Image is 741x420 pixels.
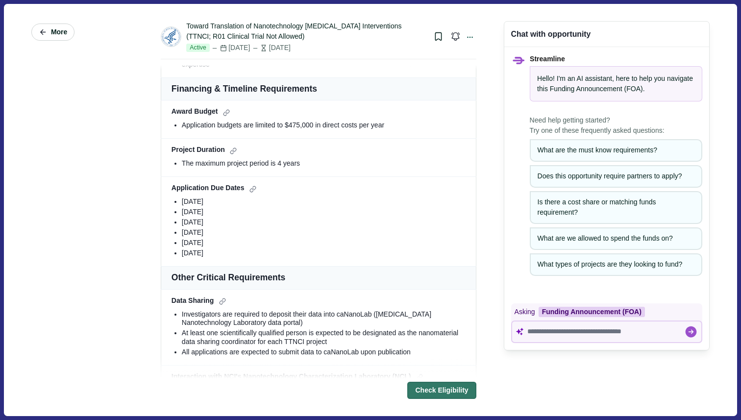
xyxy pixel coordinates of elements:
div: What types of projects are they looking to fund? [538,259,694,270]
button: More [31,24,74,41]
div: Funding Announcement (FOA) [539,307,645,317]
div: [DATE] [182,249,466,258]
button: What types of projects are they looking to fund? [530,253,702,276]
div: [DATE] [182,208,466,217]
img: HHS.png [161,27,181,47]
div: Award Budget [172,107,466,118]
div: What are we allowed to spend the funds on? [538,233,694,244]
button: What are we allowed to spend the funds on? [530,227,702,250]
button: Bookmark this grant. [430,28,447,45]
div: Data Sharing [172,296,466,307]
div: [DATE] [182,228,466,237]
div: At least one scientifically qualified person is expected to be designated as the nanomaterial dat... [182,329,466,346]
span: Need help getting started? Try one of these frequently asked questions: [530,115,702,136]
span: Streamline [530,55,565,63]
div: Project Duration [172,146,466,156]
div: All applications are expected to submit data to caNanoLab upon publication [182,348,466,357]
div: Application Due Dates [172,184,466,194]
button: Check Eligibility [407,382,476,399]
div: [DATE] [182,239,466,247]
span: Funding Announcement (FOA) [550,85,643,93]
div: [DATE] [182,198,466,206]
div: Does this opportunity require partners to apply? [538,171,694,181]
div: Toward Translation of Nanotechnology [MEDICAL_DATA] Interventions (TTNCI; R01 Clinical Trial Not ... [186,21,426,42]
div: What are the must know requirements? [538,145,694,155]
div: Chat with opportunity [511,28,591,40]
span: More [51,28,67,36]
div: Investigators are required to deposit their data into caNanoLab ([MEDICAL_DATA] Nanotechnology La... [182,310,466,327]
div: [DATE] [211,43,250,53]
div: The maximum project period is 4 years [182,159,466,168]
div: Asking [511,303,702,321]
td: Financing & Timeline Requirements [161,77,476,100]
span: Active [186,44,209,52]
td: Other Critical Requirements [161,267,476,290]
div: [DATE] [252,43,291,53]
button: What are the must know requirements? [530,139,702,162]
div: [DATE] [182,218,466,227]
div: Is there a cost share or matching funds requirement? [538,197,694,218]
span: Hello! I'm an AI assistant, here to help you navigate this . [537,74,693,93]
div: Application budgets are limited to $475,000 in direct costs per year [182,121,466,130]
button: Does this opportunity require partners to apply? [530,165,702,188]
button: Is there a cost share or matching funds requirement? [530,191,702,224]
